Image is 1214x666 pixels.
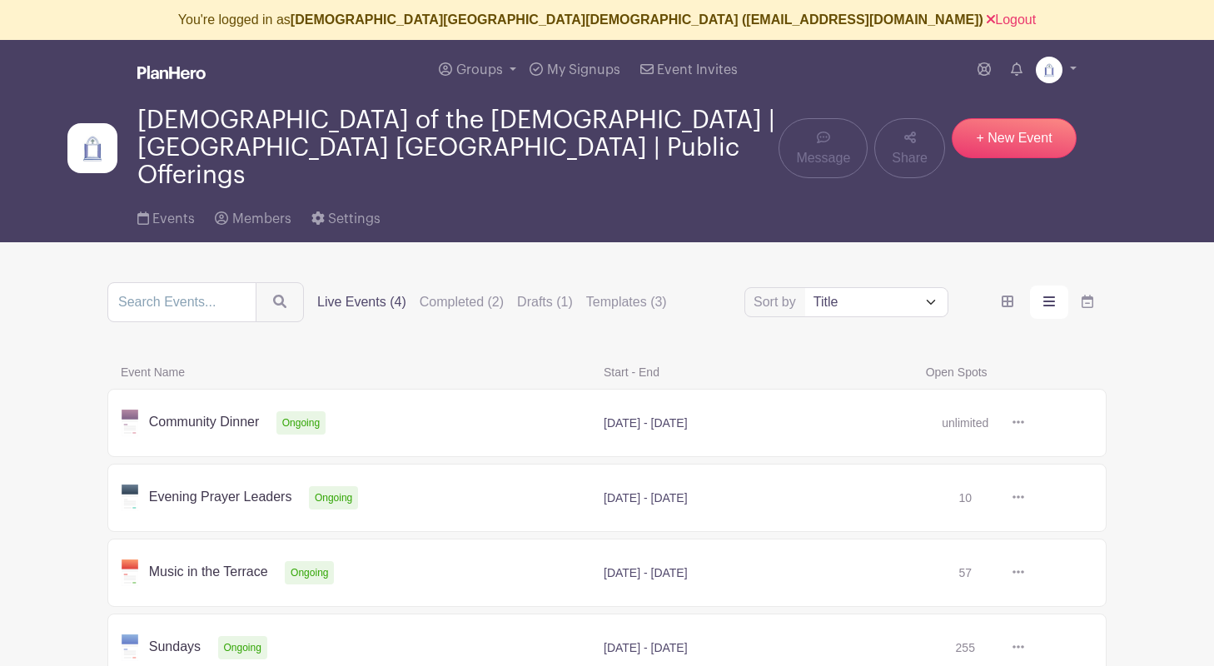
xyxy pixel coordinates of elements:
a: Members [215,189,291,242]
a: Message [779,118,868,178]
label: Live Events (4) [317,292,406,312]
span: Events [152,212,195,226]
img: Doors3.jpg [67,123,117,173]
a: Settings [311,189,381,242]
a: Events [137,189,195,242]
img: logo_white-6c42ec7e38ccf1d336a20a19083b03d10ae64f83f12c07503d8b9e83406b4c7d.svg [137,66,206,79]
span: Members [232,212,291,226]
a: My Signups [523,40,626,100]
label: Drafts (1) [517,292,573,312]
span: Groups [456,63,503,77]
span: Share [892,148,928,168]
span: My Signups [547,63,620,77]
a: Groups [432,40,523,100]
label: Sort by [754,292,801,312]
label: Templates (3) [586,292,667,312]
span: Settings [328,212,381,226]
div: order and view [988,286,1107,319]
a: + New Event [952,118,1077,158]
span: Event Invites [657,63,738,77]
span: Open Spots [916,362,1077,382]
label: Completed (2) [420,292,504,312]
span: Message [796,148,850,168]
a: Event Invites [634,40,744,100]
a: Share [874,118,945,178]
div: filters [317,292,667,312]
img: Doors3.jpg [1036,57,1062,83]
span: Event Name [111,362,594,382]
span: [DEMOGRAPHIC_DATA] of the [DEMOGRAPHIC_DATA] | [GEOGRAPHIC_DATA] [GEOGRAPHIC_DATA] | Public Offer... [137,107,779,189]
input: Search Events... [107,282,256,322]
a: Logout [987,12,1036,27]
b: [DEMOGRAPHIC_DATA][GEOGRAPHIC_DATA][DEMOGRAPHIC_DATA] ([EMAIL_ADDRESS][DOMAIN_NAME]) [291,12,983,27]
span: Start - End [594,362,916,382]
